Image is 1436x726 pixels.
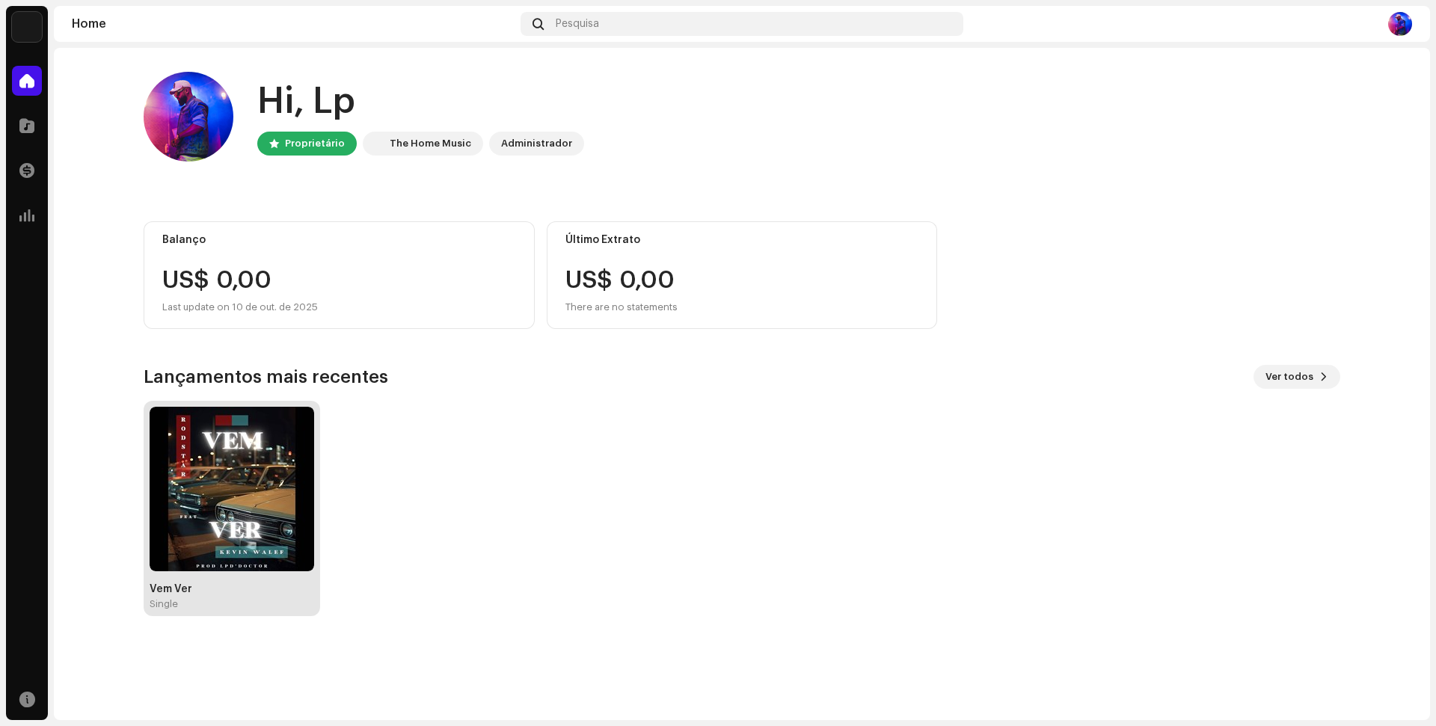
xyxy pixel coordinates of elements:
img: 5afd6a61-e47a-40f5-ab3b-c73557be981c [150,407,314,571]
h3: Lançamentos mais recentes [144,365,388,389]
div: Vem Ver [150,583,314,595]
img: 751e4268-983f-47a9-a5e3-1c3377e8d897 [1388,12,1412,36]
div: Single [150,598,178,610]
div: Proprietário [285,135,345,153]
div: Home [72,18,515,30]
div: Administrador [501,135,572,153]
img: 751e4268-983f-47a9-a5e3-1c3377e8d897 [144,72,233,161]
div: Último Extrato [565,234,919,246]
div: Last update on 10 de out. de 2025 [162,298,516,316]
img: c86870aa-2232-4ba3-9b41-08f587110171 [366,135,384,153]
div: Balanço [162,234,516,246]
span: Ver todos [1265,362,1313,392]
re-o-card-value: Último Extrato [547,221,938,329]
div: The Home Music [390,135,471,153]
img: c86870aa-2232-4ba3-9b41-08f587110171 [12,12,42,42]
span: Pesquisa [556,18,599,30]
div: Hi, Lp [257,78,584,126]
button: Ver todos [1254,365,1340,389]
div: There are no statements [565,298,678,316]
re-o-card-value: Balanço [144,221,535,329]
